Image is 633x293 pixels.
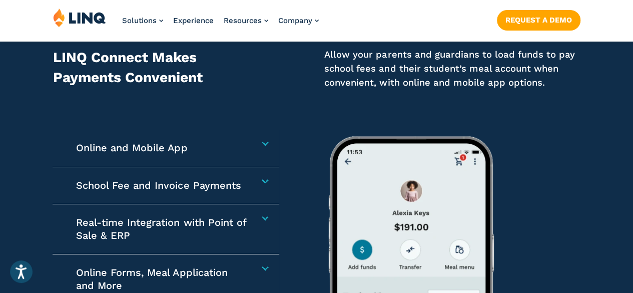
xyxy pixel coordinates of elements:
[278,16,312,25] span: Company
[324,48,580,90] p: Allow your parents and guardians to load funds to pay school fees and their student’s meal accoun...
[224,16,262,25] span: Resources
[122,16,163,25] a: Solutions
[76,179,248,192] h4: School Fee and Invoice Payments
[76,216,248,242] h4: Real-time Integration with Point of Sale & ERP
[122,16,157,25] span: Solutions
[587,249,618,280] iframe: Chat Window
[76,142,248,155] h4: Online and Mobile App
[224,16,268,25] a: Resources
[497,10,580,30] a: Request a Demo
[53,48,264,88] h2: LINQ Connect Makes Payments Convenient
[278,16,319,25] a: Company
[53,8,106,27] img: LINQ | K‑12 Software
[122,8,319,41] nav: Primary Navigation
[497,8,580,30] nav: Button Navigation
[76,266,248,292] h4: Online Forms, Meal Application and More
[173,16,214,25] a: Experience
